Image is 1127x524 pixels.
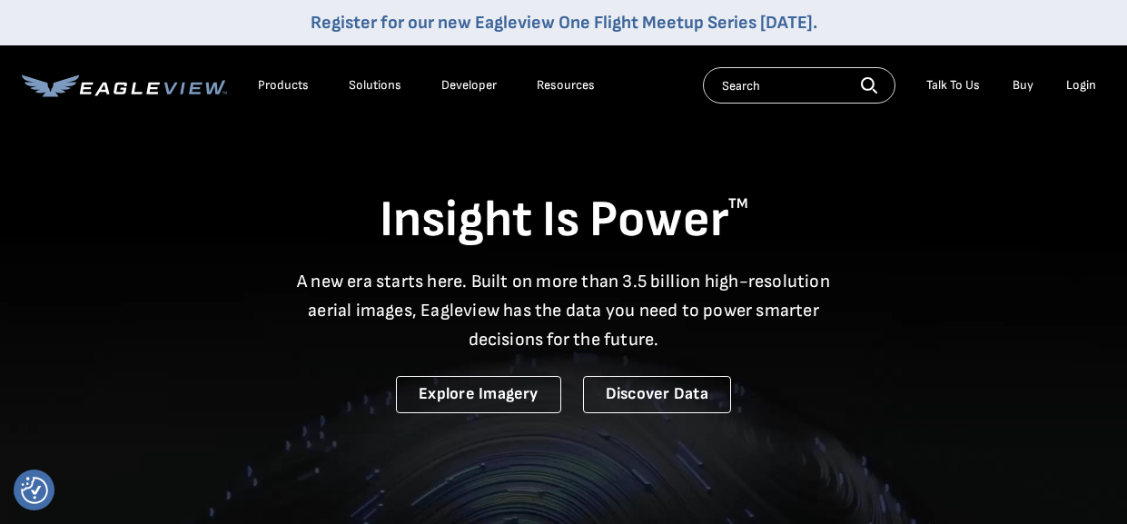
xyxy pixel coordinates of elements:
div: Solutions [349,77,401,94]
button: Consent Preferences [21,477,48,504]
a: Buy [1013,77,1033,94]
a: Discover Data [583,376,731,413]
h1: Insight Is Power [22,189,1105,252]
a: Explore Imagery [396,376,561,413]
p: A new era starts here. Built on more than 3.5 billion high-resolution aerial images, Eagleview ha... [286,267,842,354]
div: Talk To Us [926,77,980,94]
sup: TM [728,195,748,213]
a: Developer [441,77,497,94]
img: Revisit consent button [21,477,48,504]
input: Search [703,67,895,104]
div: Resources [537,77,595,94]
div: Login [1066,77,1096,94]
div: Products [258,77,309,94]
a: Register for our new Eagleview One Flight Meetup Series [DATE]. [311,12,817,34]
